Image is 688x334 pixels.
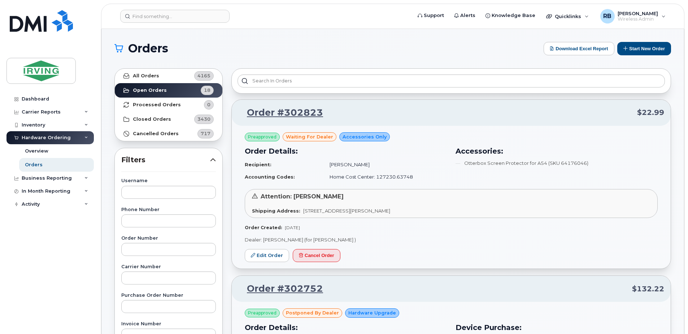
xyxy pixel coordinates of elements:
button: Start New Order [617,42,671,55]
strong: Accounting Codes: [245,174,295,180]
h3: Accessories: [456,146,658,157]
a: Open Orders18 [115,83,222,98]
span: [DATE] [285,225,300,230]
a: Closed Orders3430 [115,112,222,127]
strong: Order Created: [245,225,282,230]
span: [STREET_ADDRESS][PERSON_NAME] [303,208,390,214]
span: 18 [204,87,210,94]
span: Filters [121,155,210,165]
a: Cancelled Orders717 [115,127,222,141]
strong: All Orders [133,73,159,79]
a: Order #302823 [238,106,323,119]
span: Preapproved [248,134,276,140]
a: Order #302752 [238,282,323,295]
span: 3430 [197,116,210,123]
td: [PERSON_NAME] [323,158,447,171]
h3: Order Details: [245,322,447,333]
label: Invoice Number [121,322,216,326]
strong: Recipient: [245,162,271,167]
span: 717 [201,130,210,137]
strong: Shipping Address: [252,208,300,214]
span: Attention: [PERSON_NAME] [261,193,344,200]
td: Home Cost Center: 127230.63748 [323,171,447,183]
label: Purchase Order Number [121,293,216,298]
button: Cancel Order [293,249,340,262]
span: 4165 [197,72,210,79]
strong: Cancelled Orders [133,131,179,137]
strong: Open Orders [133,87,167,93]
label: Username [121,179,216,183]
input: Search in orders [238,74,665,87]
span: Hardware Upgrade [348,309,396,316]
span: Preapproved [248,310,276,316]
a: All Orders4165 [115,69,222,83]
strong: Processed Orders [133,102,181,108]
span: postponed by Dealer [286,309,339,316]
span: waiting for dealer [286,133,333,140]
strong: Closed Orders [133,116,171,122]
h3: Order Details: [245,146,447,157]
span: Orders [128,43,168,54]
li: Otterbox Screen Protector for A54 (SKU 64176046) [456,160,658,167]
span: $132.22 [632,284,664,294]
span: 0 [207,101,210,108]
label: Carrier Number [121,265,216,269]
span: $22.99 [637,107,664,118]
span: Accessories Only [343,133,387,140]
h3: Device Purchase: [456,322,658,333]
p: Dealer: [PERSON_NAME] (for [PERSON_NAME] ) [245,236,658,243]
button: Download Excel Report [544,42,614,55]
label: Phone Number [121,207,216,212]
a: Edit Order [245,249,289,262]
label: Order Number [121,236,216,241]
a: Processed Orders0 [115,98,222,112]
